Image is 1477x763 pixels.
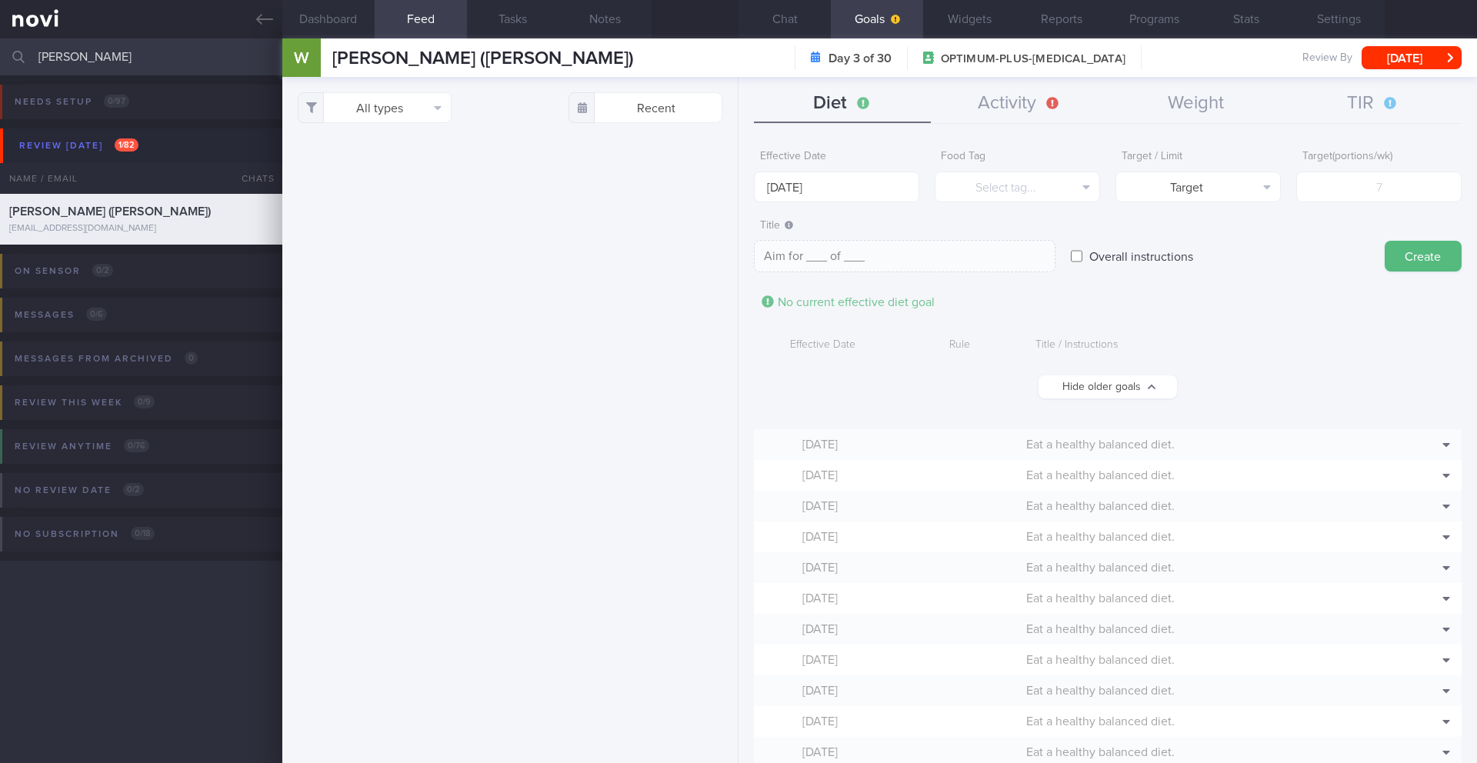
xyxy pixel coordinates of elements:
span: 0 / 18 [131,527,155,540]
button: Select tag... [935,172,1100,202]
button: Create [1385,241,1462,272]
span: 0 / 97 [104,95,129,108]
span: OPTIMUM-PLUS-[MEDICAL_DATA] [941,52,1125,67]
span: 0 / 6 [86,308,107,321]
span: Eat a healthy balanced diet. [1026,685,1175,697]
span: Title [760,220,793,231]
button: Hide older goals [1039,375,1177,398]
span: [DATE] [802,500,838,512]
span: [PERSON_NAME] ([PERSON_NAME]) [9,205,211,218]
span: [DATE] [802,746,838,758]
span: 0 / 9 [134,395,155,408]
button: Target [1115,172,1281,202]
span: [DATE] [802,685,838,697]
span: [DATE] [802,654,838,666]
span: Eat a healthy balanced diet. [1026,531,1175,543]
label: Food Tag [941,150,1094,164]
strong: Day 3 of 30 [829,51,892,66]
div: Messages from Archived [11,348,202,369]
div: Review this week [11,392,158,413]
button: Activity [931,85,1108,123]
div: [EMAIL_ADDRESS][DOMAIN_NAME] [9,223,273,235]
button: [DATE] [1362,46,1462,69]
span: Eat a healthy balanced diet. [1026,654,1175,666]
div: Review anytime [11,436,153,457]
span: [PERSON_NAME] ([PERSON_NAME]) [332,49,634,68]
div: Needs setup [11,92,133,112]
div: Title / Instructions [1028,331,1408,360]
button: Diet [754,85,931,123]
span: 0 / 2 [123,483,144,496]
span: Eat a healthy balanced diet. [1026,469,1175,481]
span: [DATE] [802,438,838,451]
span: 1 / 82 [115,138,138,152]
div: Chats [221,163,282,194]
label: Target ( portions/wk ) [1302,150,1455,164]
label: Overall instructions [1082,241,1201,272]
span: [DATE] [802,531,838,543]
span: [DATE] [802,715,838,728]
span: 0 / 76 [124,439,149,452]
div: Messages [11,305,111,325]
span: Review By [1302,52,1352,65]
span: Eat a healthy balanced diet. [1026,561,1175,574]
span: Eat a healthy balanced diet. [1026,500,1175,512]
span: 0 / 2 [92,264,113,277]
label: Effective Date [760,150,913,164]
div: No current effective diet goal [754,291,942,314]
input: Select... [754,172,919,202]
div: Rule [891,331,1028,360]
span: Eat a healthy balanced diet. [1026,438,1175,451]
input: 7 [1296,172,1462,202]
button: Weight [1108,85,1285,123]
div: On sensor [11,261,117,282]
div: No review date [11,480,148,501]
div: Review [DATE] [15,135,142,156]
span: [DATE] [802,623,838,635]
span: Eat a healthy balanced diet. [1026,746,1175,758]
span: [DATE] [802,469,838,481]
span: [DATE] [802,561,838,574]
span: Eat a healthy balanced diet. [1026,623,1175,635]
span: Eat a healthy balanced diet. [1026,715,1175,728]
label: Target / Limit [1122,150,1275,164]
span: 0 [185,352,198,365]
span: Eat a healthy balanced diet. [1026,592,1175,605]
div: Effective Date [754,331,891,360]
button: All types [298,92,452,123]
button: TIR [1285,85,1462,123]
span: [DATE] [802,592,838,605]
div: No subscription [11,524,158,545]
